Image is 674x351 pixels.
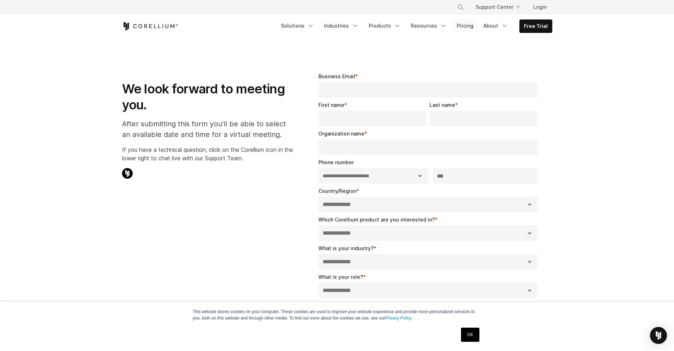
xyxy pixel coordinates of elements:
[364,19,405,32] a: Products
[430,102,455,108] span: Last name
[122,22,178,30] a: Corellium Home
[318,245,374,251] span: What is your industry?
[318,217,435,223] span: Which Corellium product are you interested in?
[407,19,451,32] a: Resources
[318,274,363,280] span: What is your role?
[122,81,293,113] h1: We look forward to meeting you.
[318,188,356,194] span: Country/Region
[479,19,512,32] a: About
[122,119,293,140] p: After submitting this form you'll be able to select an available date and time for a virtual meet...
[318,73,355,79] span: Business Email
[449,1,552,13] div: Navigation Menu
[193,309,482,321] p: This website stores cookies on your computer. These cookies are used to improve your website expe...
[318,159,354,165] span: Phone number
[528,1,552,13] a: Login
[385,316,413,321] a: Privacy Policy.
[277,19,552,33] div: Navigation Menu
[277,19,318,32] a: Solutions
[454,1,467,13] button: Search
[453,19,478,32] a: Pricing
[320,19,363,32] a: Industries
[122,145,293,162] p: If you have a technical question, click on the Corellium icon in the lower right to chat live wit...
[318,131,364,137] span: Organization name
[122,168,133,179] img: Corellium Chat Icon
[520,20,552,33] a: Free Trial
[318,102,344,108] span: First name
[470,1,525,13] a: Support Center
[461,328,479,342] a: OK
[650,327,667,344] div: Open Intercom Messenger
